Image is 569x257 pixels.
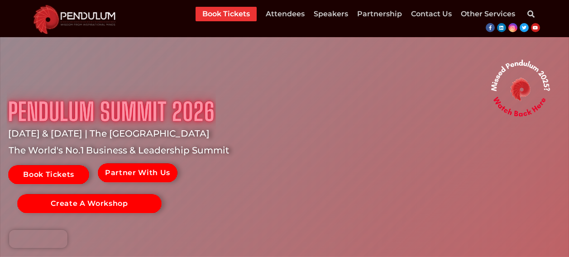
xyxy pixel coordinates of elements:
[522,5,540,23] div: Search
[29,3,121,34] img: cropped-cropped-Pendulum-Summit-Logo-Website.png
[17,194,162,213] a: Create A Workshop
[9,230,67,248] iframe: Brevo live chat
[8,165,89,184] a: Book Tickets
[266,7,305,21] a: Attendees
[196,7,515,21] nav: Menu
[9,143,231,157] rs-layer: The World's No.1 Business & Leadership Summit
[202,7,250,21] a: Book Tickets
[411,7,452,21] a: Contact Us
[98,163,177,182] a: Partner With Us
[357,7,402,21] a: Partnership
[314,7,348,21] a: Speakers
[461,7,515,21] a: Other Services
